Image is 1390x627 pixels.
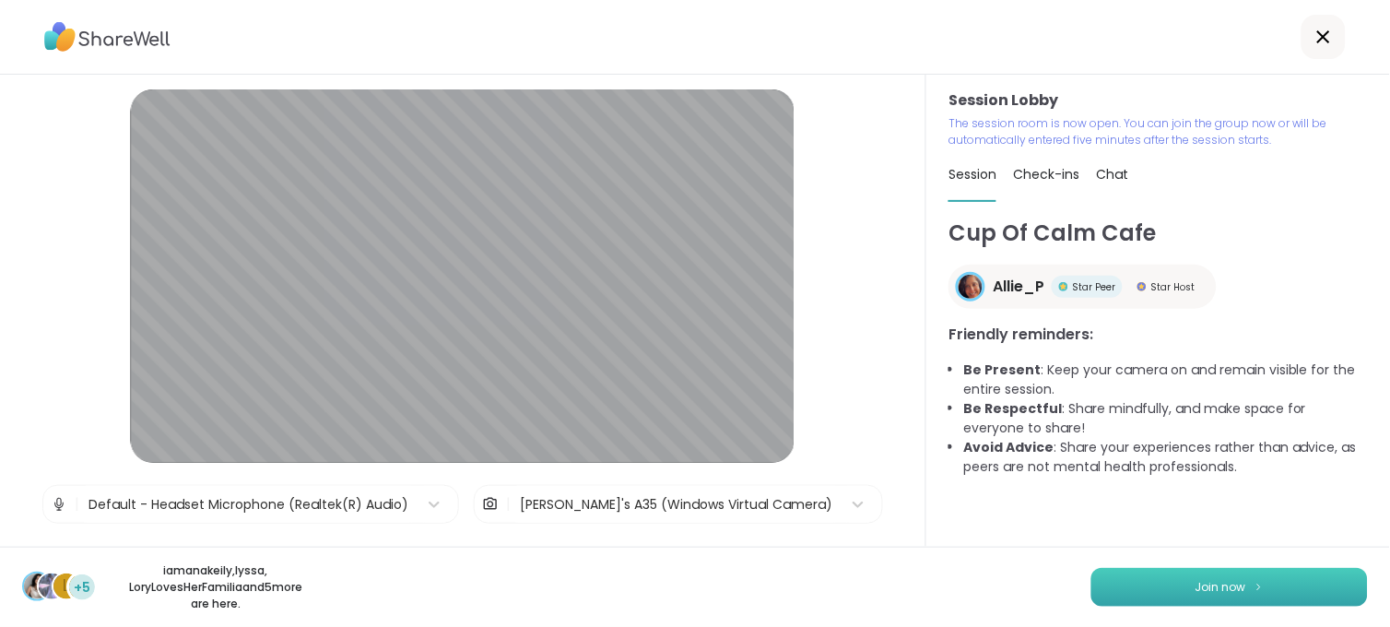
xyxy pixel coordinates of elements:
[959,275,983,299] img: Allie_P
[963,399,1368,438] li: : Share mindfully, and make space for everyone to share!
[44,16,171,58] img: ShareWell Logo
[1137,282,1147,291] img: Star Host
[948,115,1368,148] p: The session room is now open. You can join the group now or will be automatically entered five mi...
[88,495,408,515] div: Default - Headset Microphone (Realtek(R) Audio)
[1254,582,1265,592] img: ShareWell Logomark
[64,574,70,598] span: L
[948,217,1368,250] h1: Cup Of Calm Cafe
[963,361,1041,379] b: Be Present
[1150,280,1195,294] span: Star Host
[1072,280,1115,294] span: Star Peer
[112,562,319,612] p: iamanakeily , lyssa , LoryLovesHerFamilia and 5 more are here.
[1091,568,1368,607] button: Join now
[74,578,90,597] span: +5
[993,276,1044,298] span: Allie_P
[39,574,65,599] img: lyssa
[1013,165,1079,183] span: Check-ins
[948,265,1217,309] a: Allie_PAllie_PStar PeerStar PeerStar HostStar Host
[520,495,832,515] div: [PERSON_NAME]'s A35 (Windows Virtual Camera)
[1059,282,1068,291] img: Star Peer
[963,438,1368,477] li: : Share your experiences rather than advice, as peers are not mental health professionals.
[482,486,499,523] img: Camera
[948,324,1368,346] h3: Friendly reminders:
[948,89,1368,112] h3: Session Lobby
[963,438,1054,456] b: Avoid Advice
[948,165,996,183] span: Session
[24,574,50,599] img: iamanakeily
[963,399,1062,418] b: Be Respectful
[1096,165,1128,183] span: Chat
[1196,579,1246,596] span: Join now
[51,486,67,523] img: Microphone
[963,361,1368,399] li: : Keep your camera on and remain visible for the entire session.
[506,486,511,523] span: |
[75,486,79,523] span: |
